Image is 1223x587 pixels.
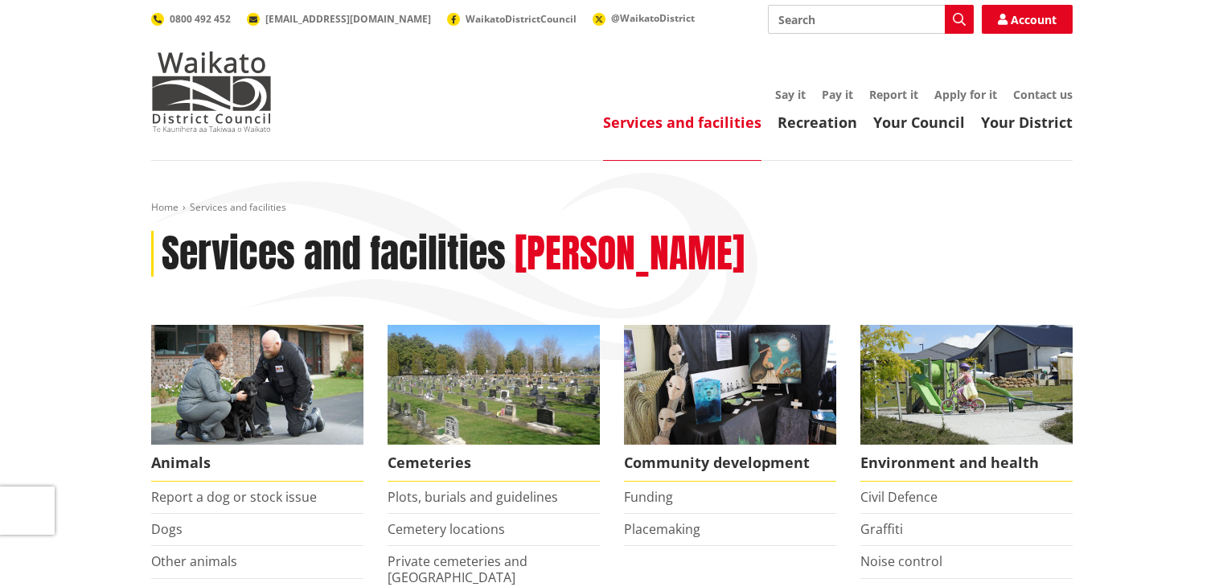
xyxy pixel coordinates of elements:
a: Noise control [860,552,942,570]
a: Placemaking [624,520,700,538]
a: @WaikatoDistrict [593,11,695,25]
span: 0800 492 452 [170,12,231,26]
img: Waikato District Council - Te Kaunihera aa Takiwaa o Waikato [151,51,272,132]
a: Report it [869,87,918,102]
span: Cemeteries [388,445,600,482]
span: Animals [151,445,363,482]
a: Pay it [822,87,853,102]
span: Environment and health [860,445,1073,482]
a: Graffiti [860,520,903,538]
span: [EMAIL_ADDRESS][DOMAIN_NAME] [265,12,431,26]
a: New housing in Pokeno Environment and health [860,325,1073,482]
a: Plots, burials and guidelines [388,488,558,506]
a: WaikatoDistrictCouncil [447,12,577,26]
a: Account [982,5,1073,34]
a: 0800 492 452 [151,12,231,26]
a: [EMAIL_ADDRESS][DOMAIN_NAME] [247,12,431,26]
a: Your District [981,113,1073,132]
a: Your Council [873,113,965,132]
a: Dogs [151,520,183,538]
a: Huntly Cemetery Cemeteries [388,325,600,482]
img: Matariki Travelling Suitcase Art Exhibition [624,325,836,445]
a: Services and facilities [603,113,761,132]
img: Huntly Cemetery [388,325,600,445]
span: WaikatoDistrictCouncil [466,12,577,26]
a: Other animals [151,552,237,570]
h1: Services and facilities [162,231,506,277]
span: Community development [624,445,836,482]
img: New housing in Pokeno [860,325,1073,445]
a: Waikato District Council Animal Control team Animals [151,325,363,482]
a: Report a dog or stock issue [151,488,317,506]
span: @WaikatoDistrict [611,11,695,25]
img: Animal Control [151,325,363,445]
a: Civil Defence [860,488,938,506]
a: Apply for it [934,87,997,102]
a: Say it [775,87,806,102]
a: Contact us [1013,87,1073,102]
nav: breadcrumb [151,201,1073,215]
a: Recreation [778,113,857,132]
a: Private cemeteries and [GEOGRAPHIC_DATA] [388,552,527,585]
input: Search input [768,5,974,34]
a: Funding [624,488,673,506]
h2: [PERSON_NAME] [515,231,745,277]
a: Home [151,200,179,214]
a: Cemetery locations [388,520,505,538]
span: Services and facilities [190,200,286,214]
a: Matariki Travelling Suitcase Art Exhibition Community development [624,325,836,482]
